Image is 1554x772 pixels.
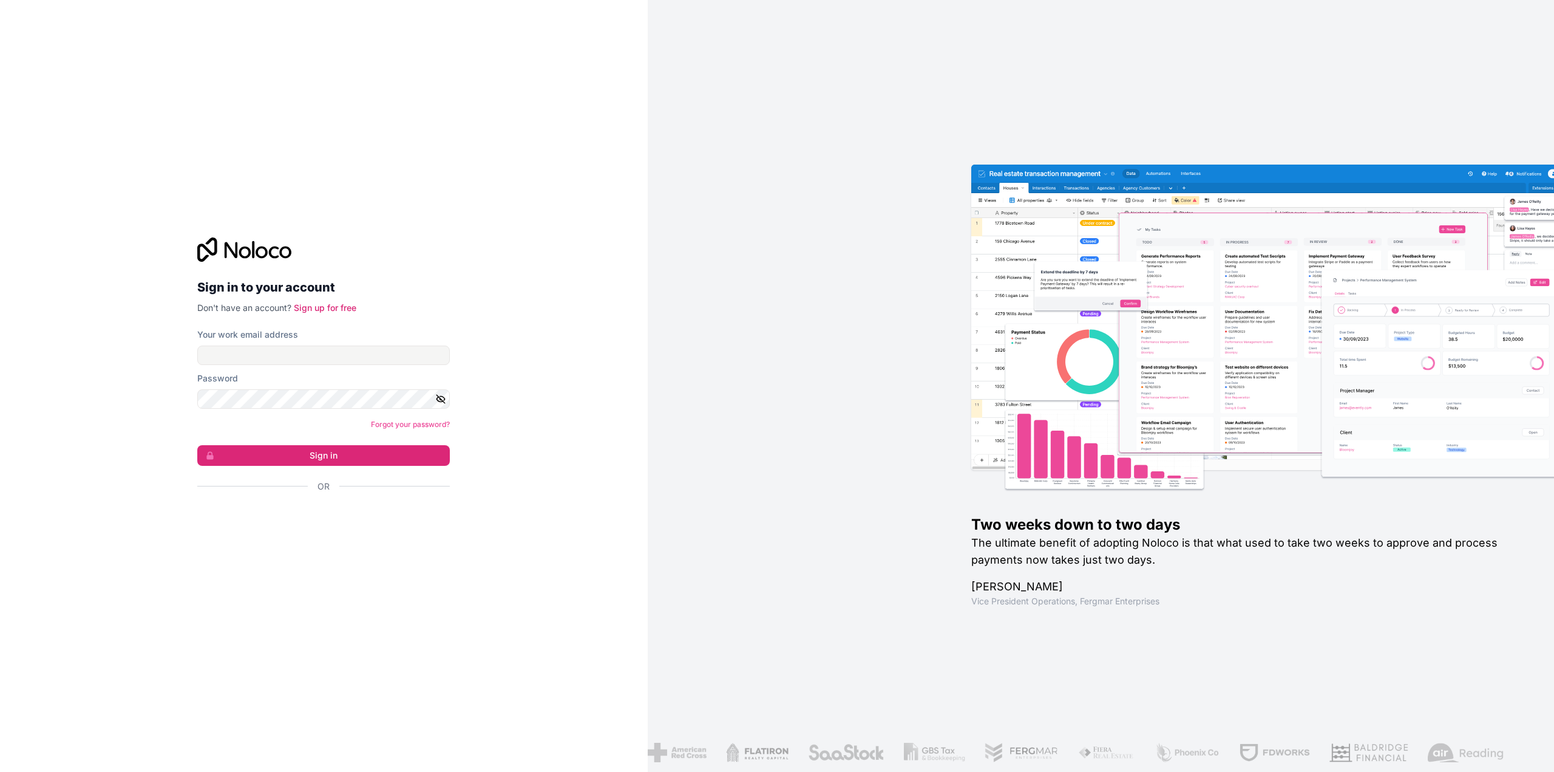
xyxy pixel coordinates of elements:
img: /assets/airreading-FwAmRzSr.png [1428,743,1504,762]
img: /assets/gbstax-C-GtDUiK.png [904,743,966,762]
img: /assets/fergmar-CudnrXN5.png [985,743,1059,762]
img: /assets/american-red-cross-BAupjrZR.png [648,743,707,762]
img: /assets/flatiron-C8eUkumj.png [726,743,789,762]
h1: Two weeks down to two days [971,515,1515,535]
img: /assets/phoenix-BREaitsQ.png [1155,743,1220,762]
img: /assets/baldridge-DxmPIwAm.png [1329,743,1408,762]
a: Forgot your password? [371,420,450,429]
h2: Sign in to your account [197,276,450,298]
img: /assets/saastock-C6Zbiodz.png [808,743,884,762]
h1: [PERSON_NAME] [971,578,1515,595]
h2: The ultimate benefit of adopting Noloco is that what used to take two weeks to approve and proces... [971,535,1515,569]
a: Sign up for free [294,302,356,313]
img: /assets/fdworks-Bi04fVtw.png [1239,743,1310,762]
img: /assets/fiera-fwj2N5v4.png [1078,743,1135,762]
input: Email address [197,346,450,365]
span: Or [317,480,330,493]
h1: Vice President Operations , Fergmar Enterprises [971,595,1515,607]
input: Password [197,389,450,409]
label: Your work email address [197,329,298,341]
label: Password [197,372,238,384]
span: Don't have an account? [197,302,291,313]
button: Sign in [197,445,450,466]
